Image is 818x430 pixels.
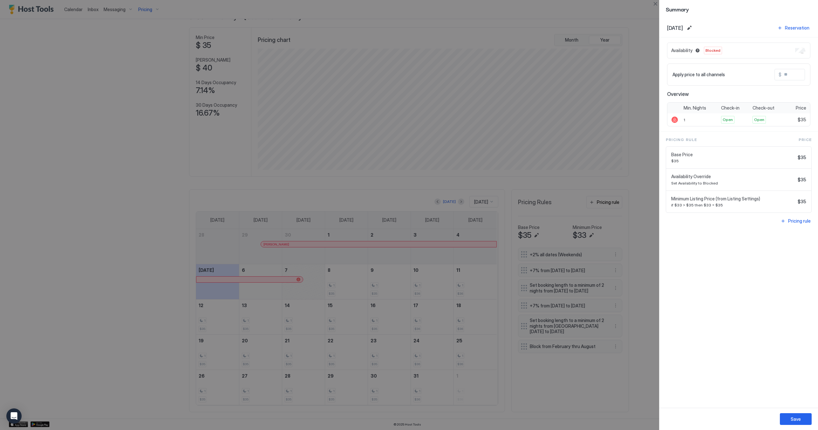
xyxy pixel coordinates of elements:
button: Edit date range [685,24,693,32]
span: $35 [798,199,806,205]
span: Base Price [671,152,795,158]
span: Open [754,117,764,123]
button: Save [780,413,812,425]
div: Open Intercom Messenger [6,408,22,424]
span: if $33 > $35 then $33 = $35 [671,203,795,207]
span: $ [779,72,781,77]
span: $35 [798,177,806,183]
span: $35 [798,117,806,123]
span: Availability [671,48,692,53]
span: Check-out [753,105,774,111]
span: Min. Nights [684,105,706,111]
span: Minimum Listing Price (from Listing Settings) [671,196,795,202]
span: Availability Override [671,174,795,179]
span: Blocked [706,48,720,53]
span: Open [723,117,733,123]
span: Set Availability to Blocked [671,181,795,185]
button: Reservation [776,24,810,32]
span: 1 [684,118,685,122]
div: Save [791,416,801,422]
span: Apply price to all channels [672,72,725,77]
span: Summary [666,5,812,13]
button: Blocked dates override all pricing rules and remain unavailable until manually unblocked [694,47,701,54]
span: $35 [671,158,795,163]
span: $35 [798,155,806,160]
span: Price [796,105,806,111]
button: Pricing rule [780,217,812,225]
span: Price [799,137,812,143]
span: Check-in [721,105,740,111]
div: Pricing rule [788,218,811,224]
span: [DATE] [667,25,683,31]
div: Reservation [785,24,809,31]
span: Pricing Rule [666,137,697,143]
span: Overview [667,91,810,97]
